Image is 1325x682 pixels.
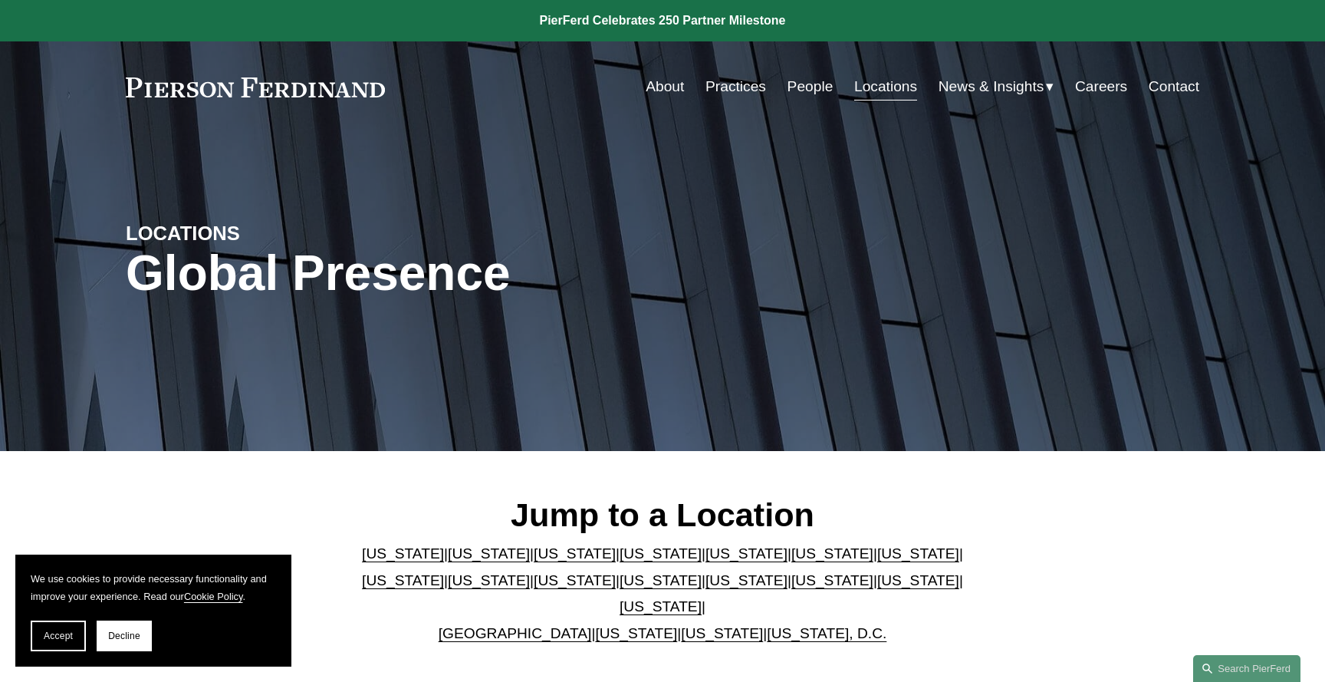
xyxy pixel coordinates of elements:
[705,72,766,101] a: Practices
[646,72,684,101] a: About
[620,545,702,562] a: [US_STATE]
[595,625,677,641] a: [US_STATE]
[620,598,702,614] a: [US_STATE]
[362,545,444,562] a: [US_STATE]
[705,545,787,562] a: [US_STATE]
[791,545,873,562] a: [US_STATE]
[31,621,86,651] button: Accept
[184,591,243,602] a: Cookie Policy
[126,221,394,245] h4: LOCATIONS
[681,625,763,641] a: [US_STATE]
[31,570,276,605] p: We use cookies to provide necessary functionality and improve your experience. Read our .
[877,572,959,588] a: [US_STATE]
[448,572,530,588] a: [US_STATE]
[939,74,1044,100] span: News & Insights
[1075,72,1127,101] a: Careers
[97,621,152,651] button: Decline
[705,572,787,588] a: [US_STATE]
[877,545,959,562] a: [US_STATE]
[620,572,702,588] a: [US_STATE]
[791,572,873,588] a: [US_STATE]
[108,631,140,641] span: Decline
[767,625,886,641] a: [US_STATE], D.C.
[15,555,291,667] section: Cookie banner
[362,572,444,588] a: [US_STATE]
[448,545,530,562] a: [US_STATE]
[854,72,917,101] a: Locations
[439,625,592,641] a: [GEOGRAPHIC_DATA]
[350,495,976,535] h2: Jump to a Location
[126,245,841,301] h1: Global Presence
[350,541,976,647] p: | | | | | | | | | | | | | | | | | |
[1193,655,1300,682] a: Search this site
[1149,72,1199,101] a: Contact
[787,72,833,101] a: People
[939,72,1054,101] a: folder dropdown
[44,631,73,641] span: Accept
[534,545,616,562] a: [US_STATE]
[534,572,616,588] a: [US_STATE]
